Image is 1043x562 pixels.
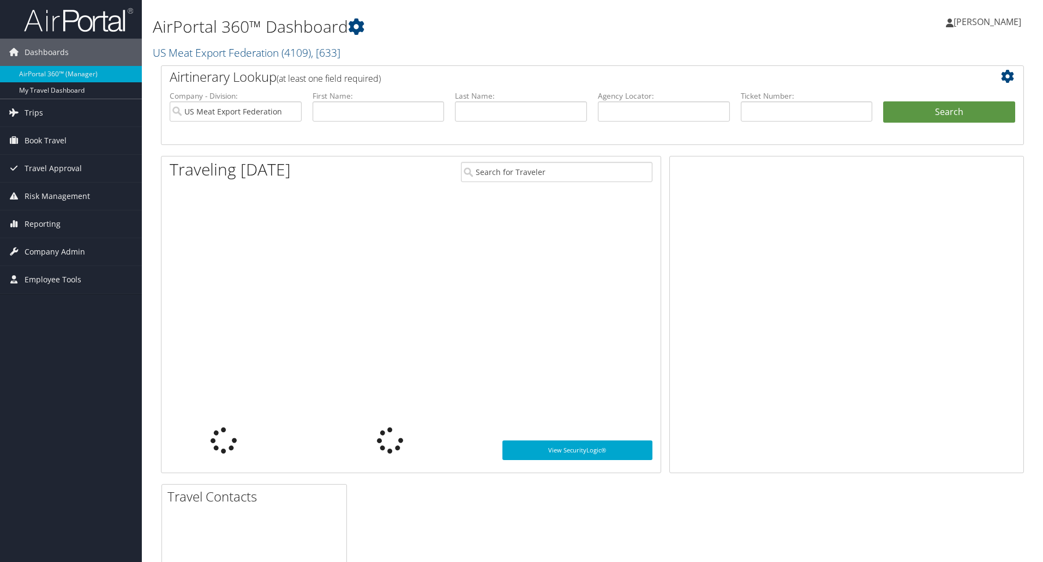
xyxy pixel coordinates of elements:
span: Company Admin [25,238,85,265]
span: Risk Management [25,183,90,210]
span: Book Travel [25,127,67,154]
a: [PERSON_NAME] [946,5,1032,38]
span: Travel Approval [25,155,82,182]
label: First Name: [313,90,445,101]
h1: Traveling [DATE] [170,158,291,181]
a: View SecurityLogic® [502,440,652,460]
span: (at least one field required) [277,72,381,84]
span: Reporting [25,210,61,238]
button: Search [883,101,1015,123]
label: Company - Division: [170,90,302,101]
h2: Airtinerary Lookup [170,68,943,86]
span: ( 4109 ) [281,45,311,60]
label: Last Name: [455,90,587,101]
label: Agency Locator: [598,90,730,101]
span: , [ 633 ] [311,45,340,60]
span: Dashboards [25,39,69,66]
input: Search for Traveler [461,162,652,182]
a: US Meat Export Federation [153,45,340,60]
span: [PERSON_NAME] [954,16,1021,28]
label: Ticket Number: [741,90,873,101]
span: Trips [25,99,43,126]
img: airportal-logo.png [24,7,133,33]
span: Employee Tools [25,266,81,293]
h2: Travel Contacts [167,487,346,506]
h1: AirPortal 360™ Dashboard [153,15,739,38]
